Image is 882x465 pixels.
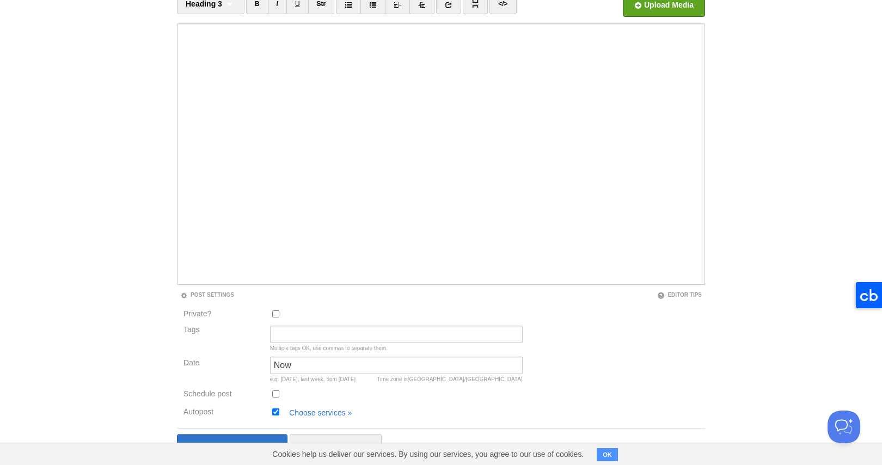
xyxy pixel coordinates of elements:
[597,448,618,461] button: OK
[183,310,264,320] label: Private?
[290,434,382,461] input: Save as Draft
[183,408,264,418] label: Autopost
[408,376,523,382] span: [GEOGRAPHIC_DATA]/[GEOGRAPHIC_DATA]
[270,377,523,382] div: e.g. [DATE], last week, 5pm [DATE]
[183,390,264,400] label: Schedule post
[657,292,702,298] a: Editor Tips
[183,359,264,369] label: Date
[828,411,860,443] iframe: Help Scout Beacon - Open
[261,443,595,465] span: Cookies help us deliver our services. By using our services, you agree to our use of cookies.
[180,292,234,298] a: Post Settings
[270,346,523,351] div: Multiple tags OK, use commas to separate them.
[180,326,267,333] label: Tags
[377,377,522,382] div: Time zone is
[289,408,352,417] a: Choose services »
[177,434,287,461] input: Save and Publish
